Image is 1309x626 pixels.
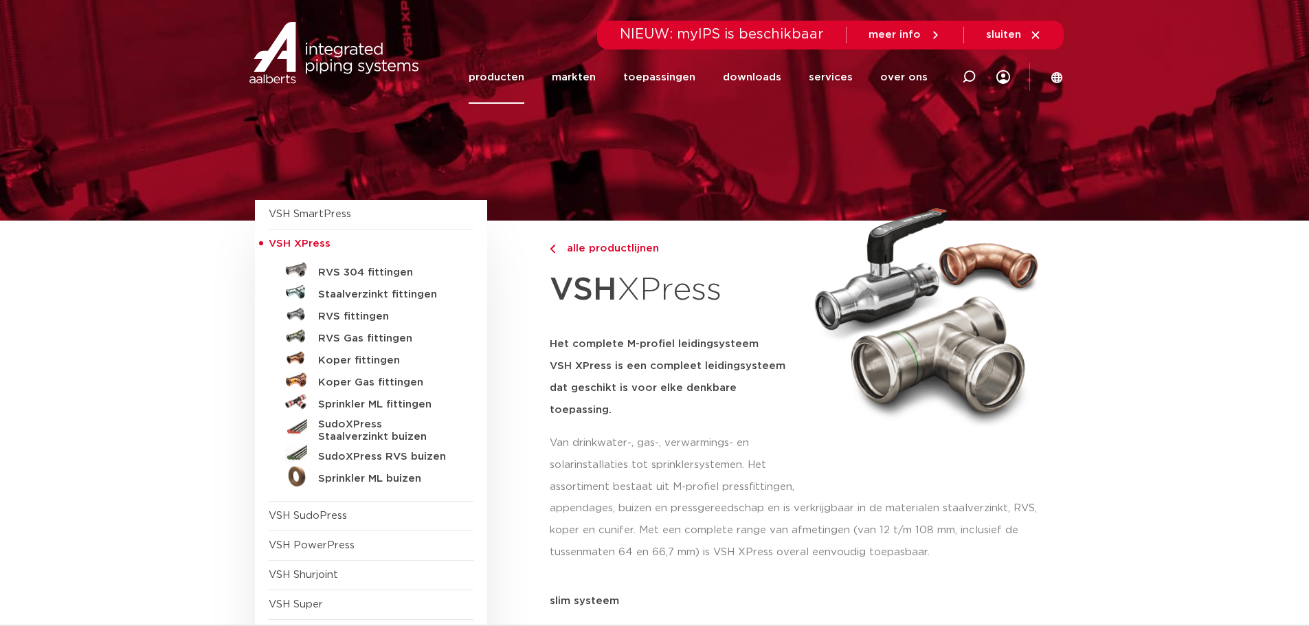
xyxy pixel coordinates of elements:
p: Van drinkwater-, gas-, verwarmings- en solarinstallaties tot sprinklersystemen. Het assortiment b... [550,432,798,498]
a: SudoXPress RVS buizen [269,443,473,465]
h5: Staalverzinkt fittingen [318,289,454,301]
a: RVS 304 fittingen [269,259,473,281]
span: sluiten [986,30,1021,40]
span: VSH XPress [269,238,331,249]
a: VSH SudoPress [269,511,347,521]
a: Koper fittingen [269,347,473,369]
a: sluiten [986,29,1042,41]
p: appendages, buizen en pressgereedschap en is verkrijgbaar in de materialen staalverzinkt, RVS, ko... [550,498,1055,563]
a: SudoXPress Staalverzinkt buizen [269,413,473,443]
h5: Sprinkler ML fittingen [318,399,454,411]
p: slim systeem [550,596,1055,606]
a: Koper Gas fittingen [269,369,473,391]
h5: Koper fittingen [318,355,454,367]
strong: VSH [550,274,617,306]
a: over ons [880,51,928,104]
a: toepassingen [623,51,695,104]
span: meer info [869,30,921,40]
h5: SudoXPress Staalverzinkt buizen [318,418,454,443]
h1: XPress [550,264,798,317]
a: meer info [869,29,941,41]
a: alle productlijnen [550,241,798,257]
a: VSH PowerPress [269,540,355,550]
a: markten [552,51,596,104]
h5: RVS Gas fittingen [318,333,454,345]
a: RVS fittingen [269,303,473,325]
h5: SudoXPress RVS buizen [318,451,454,463]
h5: RVS fittingen [318,311,454,323]
a: VSH Super [269,599,323,610]
h5: Het complete M-profiel leidingsysteem VSH XPress is een compleet leidingsysteem dat geschikt is v... [550,333,798,421]
a: downloads [723,51,781,104]
span: NIEUW: myIPS is beschikbaar [620,27,824,41]
h5: RVS 304 fittingen [318,267,454,279]
nav: Menu [469,51,928,104]
span: alle productlijnen [559,243,659,254]
a: RVS Gas fittingen [269,325,473,347]
h5: Koper Gas fittingen [318,377,454,389]
a: VSH SmartPress [269,209,351,219]
h5: Sprinkler ML buizen [318,473,454,485]
a: Sprinkler ML fittingen [269,391,473,413]
img: chevron-right.svg [550,245,555,254]
a: VSH Shurjoint [269,570,338,580]
a: producten [469,51,524,104]
a: Staalverzinkt fittingen [269,281,473,303]
a: Sprinkler ML buizen [269,465,473,487]
a: services [809,51,853,104]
